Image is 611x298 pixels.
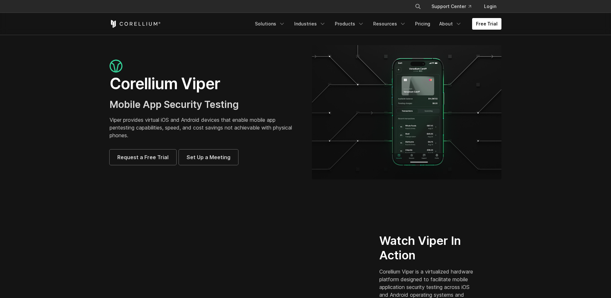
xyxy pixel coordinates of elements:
[407,1,501,12] div: Navigation Menu
[290,18,330,30] a: Industries
[331,18,368,30] a: Products
[435,18,466,30] a: About
[312,45,501,179] img: viper_hero
[110,60,122,73] img: viper_icon_large
[379,234,477,263] h2: Watch Viper In Action
[110,149,176,165] a: Request a Free Trial
[110,116,299,139] p: Viper provides virtual iOS and Android devices that enable mobile app pentesting capabilities, sp...
[426,1,476,12] a: Support Center
[412,1,424,12] button: Search
[110,74,299,93] h1: Corellium Viper
[411,18,434,30] a: Pricing
[369,18,410,30] a: Resources
[110,99,239,110] span: Mobile App Security Testing
[110,20,161,28] a: Corellium Home
[187,153,230,161] span: Set Up a Meeting
[472,18,501,30] a: Free Trial
[117,153,169,161] span: Request a Free Trial
[179,149,238,165] a: Set Up a Meeting
[479,1,501,12] a: Login
[251,18,289,30] a: Solutions
[251,18,501,30] div: Navigation Menu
